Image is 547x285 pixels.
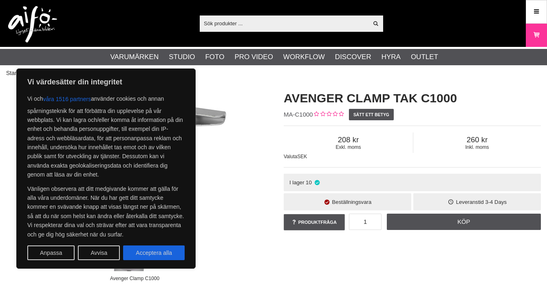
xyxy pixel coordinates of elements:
span: 3-4 Days [485,199,507,205]
span: 208 [284,135,413,144]
p: Vänligen observera att ditt medgivande kommer att gälla för alla våra underdomäner. När du har ge... [27,184,185,239]
input: Sök produkter ... [200,17,368,29]
a: Discover [335,52,371,62]
span: Leveranstid [456,199,484,205]
button: Anpassa [27,245,75,260]
span: I lager [289,179,304,186]
p: Vi värdesätter din integritet [27,77,185,87]
span: Inkl. moms [413,144,541,150]
a: Studio [169,52,195,62]
div: Kundbetyg: 0 [313,110,344,119]
span: Beställningsvara [332,199,372,205]
a: Start [6,69,18,77]
img: logo.png [8,6,57,43]
div: Vi värdesätter din integritet [16,68,196,269]
a: Produktfråga [284,214,345,230]
button: våra 1516 partners [43,92,91,106]
p: Vi och använder cookies och annan spårningsteknik för att förbättra din upplevelse på vår webbpla... [27,92,185,179]
a: Sätt ett betyg [349,109,394,120]
span: 260 [413,135,541,144]
i: I lager [314,179,321,186]
a: Workflow [283,52,325,62]
a: Hyra [382,52,401,62]
a: Varumärken [110,52,159,62]
span: 10 [306,179,312,186]
button: Acceptera alla [123,245,185,260]
a: Pro Video [234,52,273,62]
button: Avvisa [78,245,120,260]
a: Foto [205,52,224,62]
span: Exkl. moms [284,144,413,150]
a: Outlet [411,52,438,62]
a: Köp [387,214,541,230]
span: MA-C1000 [284,111,313,118]
span: Valuta [284,154,297,159]
span: SEK [297,154,307,159]
h1: Avenger Clamp Tak C1000 [284,90,541,107]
